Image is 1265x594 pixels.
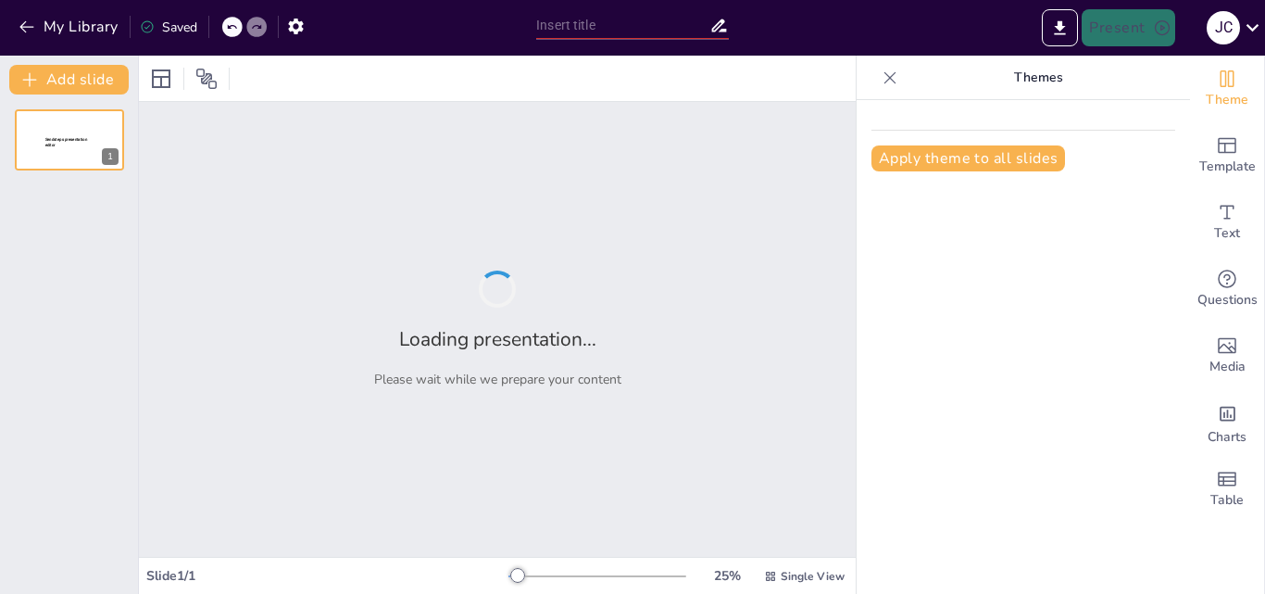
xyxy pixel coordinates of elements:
[1208,427,1246,448] span: Charts
[45,137,87,147] span: Sendsteps presentation editor
[1190,322,1264,389] div: Add images, graphics, shapes or video
[102,148,119,165] div: 1
[9,65,129,95] button: Add slide
[1190,456,1264,523] div: Add a table
[1214,223,1240,244] span: Text
[1199,157,1256,177] span: Template
[15,109,124,171] div: 1
[1190,256,1264,322] div: Get real-time input from your audience
[1210,490,1244,511] span: Table
[1207,9,1240,46] button: J C
[905,56,1171,100] p: Themes
[1190,122,1264,189] div: Add ready made slides
[146,567,508,585] div: Slide 1 / 1
[1197,290,1258,310] span: Questions
[705,567,749,585] div: 25 %
[536,12,709,39] input: Insert title
[1082,9,1174,46] button: Present
[781,569,845,584] span: Single View
[1209,357,1246,377] span: Media
[871,145,1065,171] button: Apply theme to all slides
[195,68,218,90] span: Position
[1190,389,1264,456] div: Add charts and graphs
[1207,11,1240,44] div: J C
[1042,9,1078,46] button: Export to PowerPoint
[146,64,176,94] div: Layout
[399,326,596,352] h2: Loading presentation...
[14,12,126,42] button: My Library
[1190,189,1264,256] div: Add text boxes
[1190,56,1264,122] div: Change the overall theme
[374,371,621,388] p: Please wait while we prepare your content
[1206,90,1248,110] span: Theme
[140,19,197,36] div: Saved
